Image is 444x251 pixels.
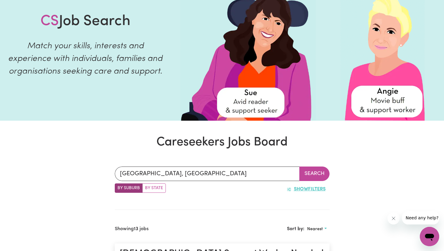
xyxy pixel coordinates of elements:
[307,227,323,231] span: Nearest
[115,183,143,193] label: Search by suburb/post code
[287,227,304,232] span: Sort by:
[294,187,308,192] span: Show
[299,167,330,181] button: Search
[304,224,329,234] button: Sort search results
[40,14,59,29] span: CS
[420,227,439,246] iframe: Button to launch messaging window
[283,183,330,195] button: ShowFilters
[134,227,138,231] b: 13
[7,40,163,78] p: Match your skills, interests and experience with individuals, families and organisations seeking ...
[142,183,166,193] label: Search by state
[115,167,300,181] input: Enter a suburb or postcode
[40,13,130,30] h1: Job Search
[388,212,400,224] iframe: Close message
[402,211,439,224] iframe: Message from company
[115,226,149,232] h2: Showing jobs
